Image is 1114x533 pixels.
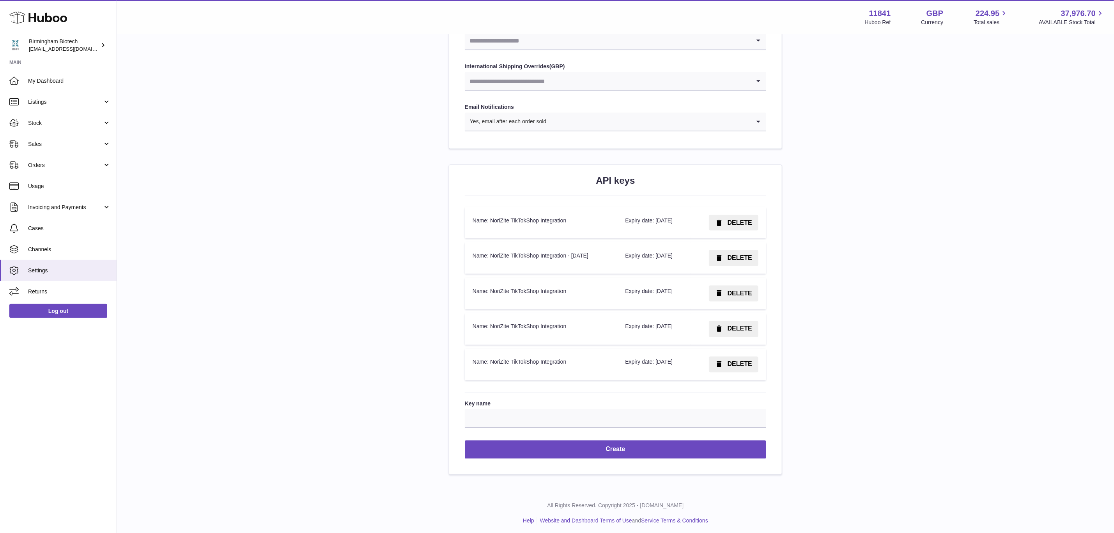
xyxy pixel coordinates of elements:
div: Birmingham Biotech [29,38,99,53]
span: Yes, email after each order sold [465,113,547,131]
div: Huboo Ref [865,19,891,26]
span: DELETE [728,290,752,297]
button: DELETE [709,286,758,302]
button: Create [465,441,766,459]
span: Cases [28,225,111,232]
span: Invoicing and Payments [28,204,103,211]
span: DELETE [728,361,752,368]
td: Expiry date: [DATE] [617,207,691,239]
a: Log out [9,304,107,318]
span: 37,976.70 [1061,8,1096,19]
a: 224.95 Total sales [974,8,1008,26]
label: International Shipping Overrides [465,63,766,70]
label: Email Notifications [465,103,766,111]
span: DELETE [728,219,752,226]
button: DELETE [709,321,758,337]
td: Name: NoriZite TikTokShop Integration [465,313,617,345]
a: 37,976.70 AVAILABLE Stock Total [1039,8,1105,26]
strong: 11841 [869,8,891,19]
span: My Dashboard [28,77,111,85]
span: Orders [28,162,103,169]
input: Search for option [465,32,751,50]
div: Search for option [465,72,766,91]
a: Help [523,518,534,524]
span: DELETE [728,254,752,261]
span: Total sales [974,19,1008,26]
td: Expiry date: [DATE] [617,313,691,345]
span: Channels [28,246,111,253]
p: All Rights Reserved. Copyright 2025 - [DOMAIN_NAME] [123,502,1108,510]
span: Stock [28,119,103,127]
td: Expiry date: [DATE] [617,278,691,309]
span: DELETE [728,325,752,332]
a: Service Terms & Conditions [641,518,708,524]
div: Search for option [465,32,766,50]
h2: API keys [465,174,766,187]
td: Expiry date: [DATE] [617,242,691,274]
strong: GBP [926,8,943,19]
button: DELETE [709,250,758,266]
div: Search for option [465,113,766,131]
button: DELETE [709,215,758,231]
span: Usage [28,183,111,190]
span: Listings [28,98,103,106]
span: ( ) [549,63,565,69]
td: Name: NoriZite TikTokShop Integration - [DATE] [465,242,617,274]
span: Settings [28,267,111,274]
button: DELETE [709,357,758,373]
div: Currency [921,19,944,26]
td: Name: NoriZite TikTokShop Integration [465,349,617,380]
input: Search for option [465,72,751,90]
span: Sales [28,140,103,148]
span: Returns [28,288,111,295]
span: AVAILABLE Stock Total [1039,19,1105,26]
td: Name: NoriZite TikTokShop Integration [465,278,617,309]
label: Key name [465,400,766,408]
li: and [537,517,708,525]
td: Name: NoriZite TikTokShop Integration [465,207,617,239]
span: [EMAIL_ADDRESS][DOMAIN_NAME] [29,46,115,52]
td: Expiry date: [DATE] [617,349,691,380]
img: internalAdmin-11841@internal.huboo.com [9,39,21,51]
input: Search for option [547,113,751,131]
span: 224.95 [976,8,999,19]
a: Website and Dashboard Terms of Use [540,518,632,524]
strong: GBP [551,63,563,69]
